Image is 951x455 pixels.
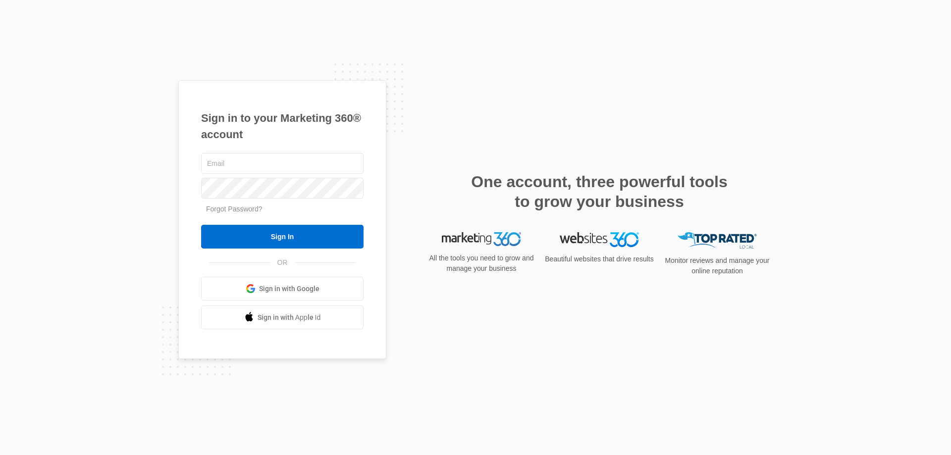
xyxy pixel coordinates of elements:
[201,225,364,249] input: Sign In
[442,232,521,246] img: Marketing 360
[544,254,655,264] p: Beautiful websites that drive results
[201,305,364,329] a: Sign in with Apple Id
[259,284,319,294] span: Sign in with Google
[678,232,757,249] img: Top Rated Local
[206,205,263,213] a: Forgot Password?
[201,153,364,174] input: Email
[662,255,773,276] p: Monitor reviews and manage your online reputation
[560,232,639,247] img: Websites 360
[201,277,364,301] a: Sign in with Google
[201,110,364,143] h1: Sign in to your Marketing 360® account
[258,312,321,323] span: Sign in with Apple Id
[468,172,731,211] h2: One account, three powerful tools to grow your business
[426,253,537,274] p: All the tools you need to grow and manage your business
[270,257,295,268] span: OR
